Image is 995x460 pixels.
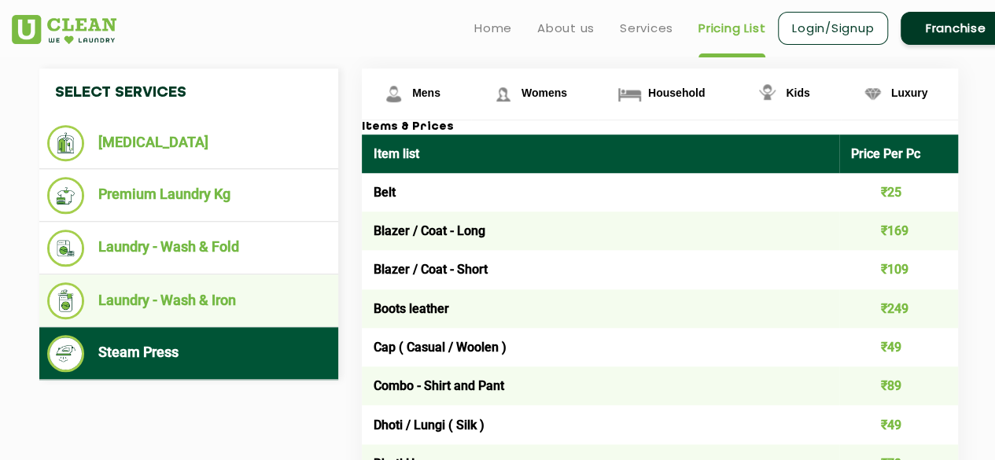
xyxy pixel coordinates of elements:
[839,134,959,173] th: Price Per Pc
[47,125,330,161] li: [MEDICAL_DATA]
[47,177,330,214] li: Premium Laundry Kg
[839,328,959,366] td: ₹49
[362,366,839,405] td: Combo - Shirt and Pant
[47,177,84,214] img: Premium Laundry Kg
[489,80,517,108] img: Womens
[891,86,928,99] span: Luxury
[47,230,84,267] img: Laundry - Wash & Fold
[859,80,886,108] img: Luxury
[648,86,705,99] span: Household
[620,19,673,38] a: Services
[362,328,839,366] td: Cap ( Casual / Woolen )
[362,134,839,173] th: Item list
[778,12,888,45] a: Login/Signup
[698,19,765,38] a: Pricing List
[39,68,338,117] h4: Select Services
[362,120,958,134] h3: Items & Prices
[839,289,959,328] td: ₹249
[380,80,407,108] img: Mens
[839,366,959,405] td: ₹89
[362,405,839,443] td: Dhoti / Lungi ( Silk )
[47,125,84,161] img: Dry Cleaning
[839,250,959,289] td: ₹109
[47,335,84,372] img: Steam Press
[47,230,330,267] li: Laundry - Wash & Fold
[47,282,84,319] img: Laundry - Wash & Iron
[754,80,781,108] img: Kids
[47,335,330,372] li: Steam Press
[12,15,116,44] img: UClean Laundry and Dry Cleaning
[362,173,839,212] td: Belt
[786,86,809,99] span: Kids
[521,86,567,99] span: Womens
[839,212,959,250] td: ₹169
[412,86,440,99] span: Mens
[362,250,839,289] td: Blazer / Coat - Short
[47,282,330,319] li: Laundry - Wash & Iron
[362,289,839,328] td: Boots leather
[537,19,595,38] a: About us
[839,405,959,443] td: ₹49
[362,212,839,250] td: Blazer / Coat - Long
[616,80,643,108] img: Household
[474,19,512,38] a: Home
[839,173,959,212] td: ₹25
